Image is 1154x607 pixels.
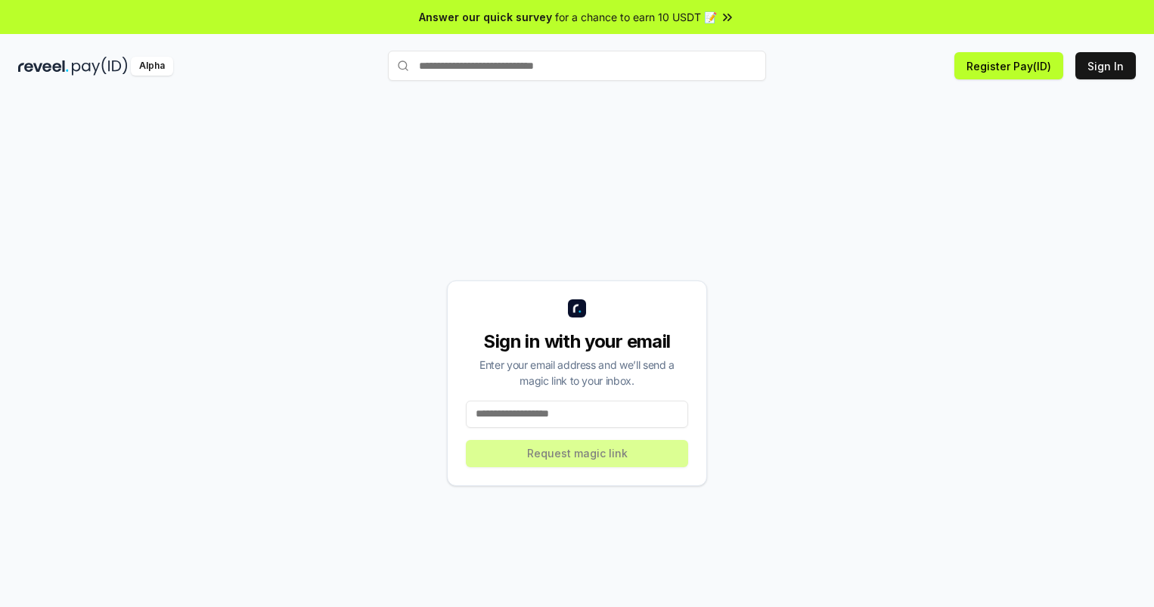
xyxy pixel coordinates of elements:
img: reveel_dark [18,57,69,76]
button: Sign In [1075,52,1136,79]
button: Register Pay(ID) [954,52,1063,79]
span: for a chance to earn 10 USDT 📝 [555,9,717,25]
div: Alpha [131,57,173,76]
img: logo_small [568,299,586,317]
span: Answer our quick survey [419,9,552,25]
img: pay_id [72,57,128,76]
div: Sign in with your email [466,330,688,354]
div: Enter your email address and we’ll send a magic link to your inbox. [466,357,688,389]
